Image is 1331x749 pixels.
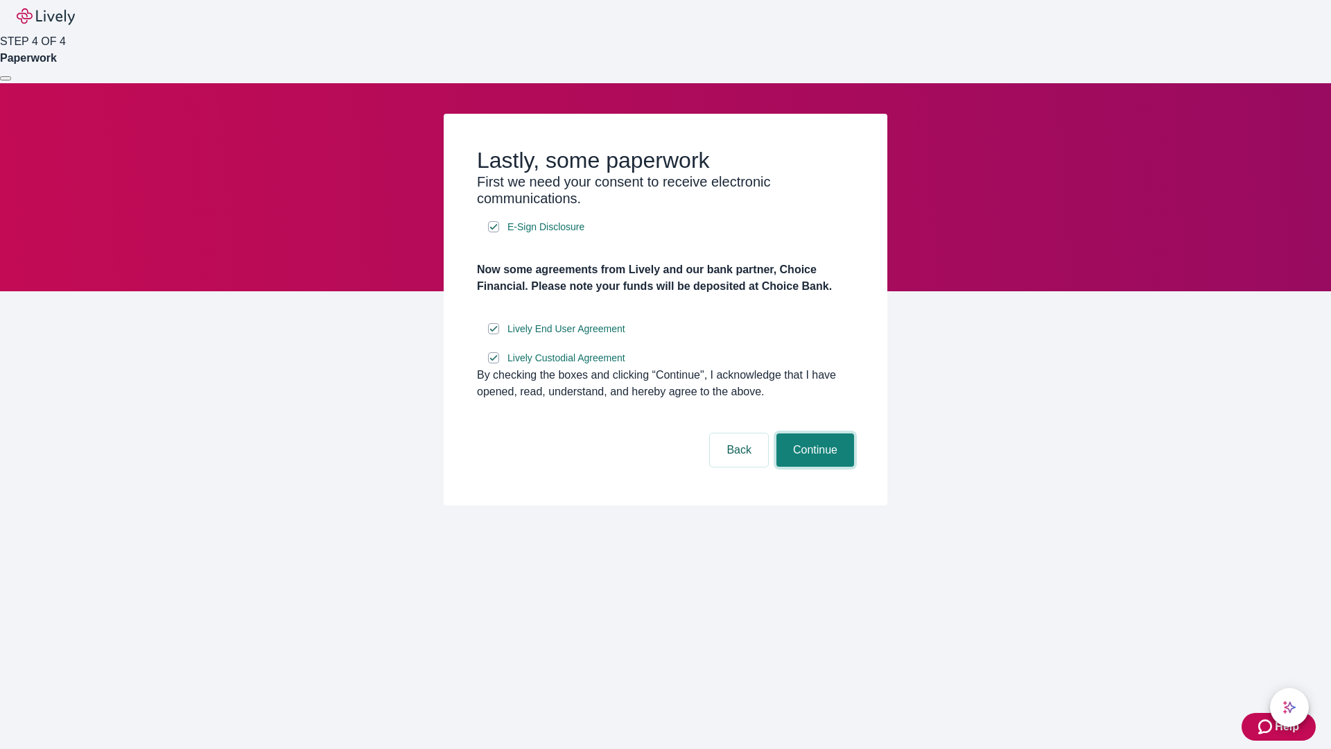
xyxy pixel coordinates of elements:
[477,261,854,295] h4: Now some agreements from Lively and our bank partner, Choice Financial. Please note your funds wi...
[505,350,628,367] a: e-sign disclosure document
[507,220,584,234] span: E-Sign Disclosure
[1258,718,1275,735] svg: Zendesk support icon
[1270,688,1309,727] button: chat
[507,351,625,365] span: Lively Custodial Agreement
[1242,713,1316,741] button: Zendesk support iconHelp
[776,433,854,467] button: Continue
[17,8,75,25] img: Lively
[477,173,854,207] h3: First we need your consent to receive electronic communications.
[1282,700,1296,714] svg: Lively AI Assistant
[507,322,625,336] span: Lively End User Agreement
[505,218,587,236] a: e-sign disclosure document
[505,320,628,338] a: e-sign disclosure document
[477,147,854,173] h2: Lastly, some paperwork
[710,433,768,467] button: Back
[1275,718,1299,735] span: Help
[477,367,854,400] div: By checking the boxes and clicking “Continue", I acknowledge that I have opened, read, understand...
